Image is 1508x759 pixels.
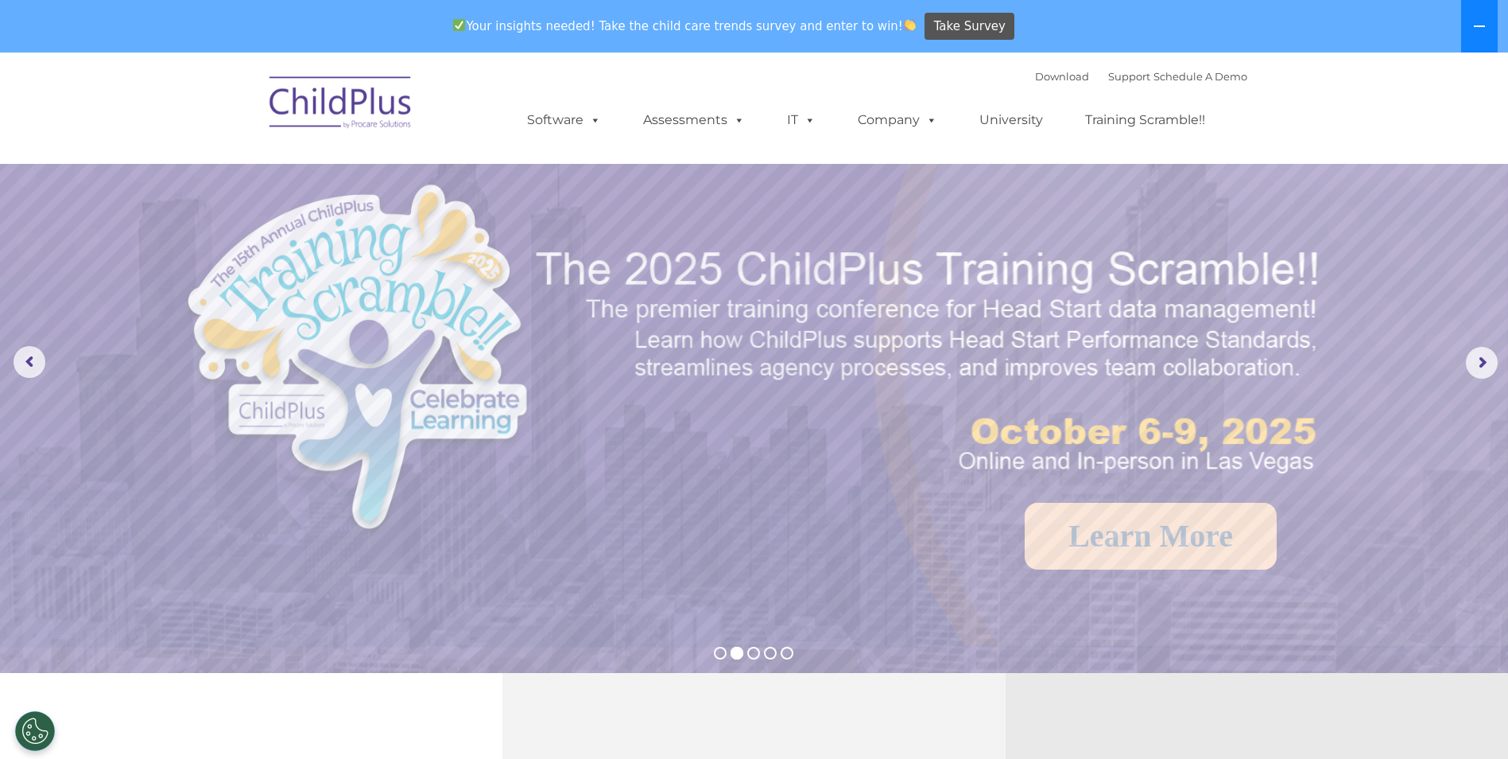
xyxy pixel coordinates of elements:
[1035,70,1247,83] font: |
[925,13,1014,41] a: Take Survey
[15,711,55,751] button: Cookies Settings
[842,104,953,136] a: Company
[1153,70,1247,83] a: Schedule A Demo
[221,170,289,182] span: Phone number
[453,19,465,31] img: ✅
[904,19,916,31] img: 👏
[1069,104,1221,136] a: Training Scramble!!
[963,104,1059,136] a: University
[48,225,530,473] rs-layer: The Future of ChildPlus is Here!
[771,104,832,136] a: IT
[447,10,923,41] span: Your insights needed! Take the child care trends survey and enter to win!
[627,104,761,136] a: Assessments
[1108,70,1150,83] a: Support
[511,104,617,136] a: Software
[221,105,269,117] span: Last name
[1035,70,1089,83] a: Download
[48,501,344,567] a: Request a Demo
[1042,242,1490,437] rs-layer: Boost your productivity and streamline your success in ChildPlus Online!
[262,65,421,145] img: ChildPlus by Procare Solutions
[934,13,1006,41] span: Take Survey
